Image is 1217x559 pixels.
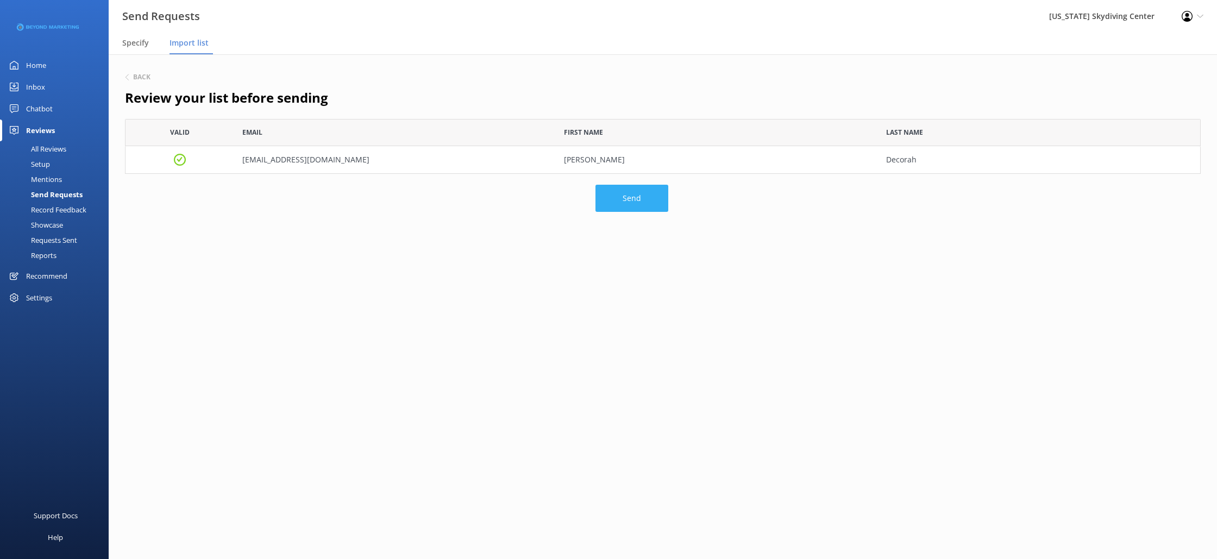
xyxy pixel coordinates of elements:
span: Import list [170,37,209,48]
a: Mentions [7,172,109,187]
div: Mentions [7,172,62,187]
span: Valid [170,127,190,137]
div: Home [26,54,46,76]
h2: Review your list before sending [125,87,1201,108]
div: Support Docs [34,505,78,526]
div: Chatbot [26,98,53,120]
a: Reports [7,248,109,263]
div: Help [48,526,63,548]
div: Recommend [26,265,67,287]
div: Reviews [26,120,55,141]
div: Reports [7,248,57,263]
span: Last Name [886,127,923,137]
div: All Reviews [7,141,66,156]
a: Requests Sent [7,233,109,248]
a: Setup [7,156,109,172]
div: Inbox [26,76,45,98]
div: grid [125,146,1201,173]
span: First Name [564,127,603,137]
div: Decorah [878,146,1200,173]
h6: Back [133,74,150,80]
div: bigtan16@gmail.com [234,146,556,173]
div: Olivia [556,146,878,173]
div: Requests Sent [7,233,77,248]
div: Settings [26,287,52,309]
div: Record Feedback [7,202,86,217]
div: Setup [7,156,50,172]
span: Specify [122,37,149,48]
span: Email [242,127,262,137]
a: Showcase [7,217,109,233]
a: All Reviews [7,141,109,156]
div: Send Requests [7,187,83,202]
a: Record Feedback [7,202,109,217]
div: Showcase [7,217,63,233]
a: Send Requests [7,187,109,202]
button: Send [595,185,668,212]
img: 3-1676954853.png [16,18,79,36]
button: Back [125,74,150,80]
h3: Send Requests [122,8,200,25]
